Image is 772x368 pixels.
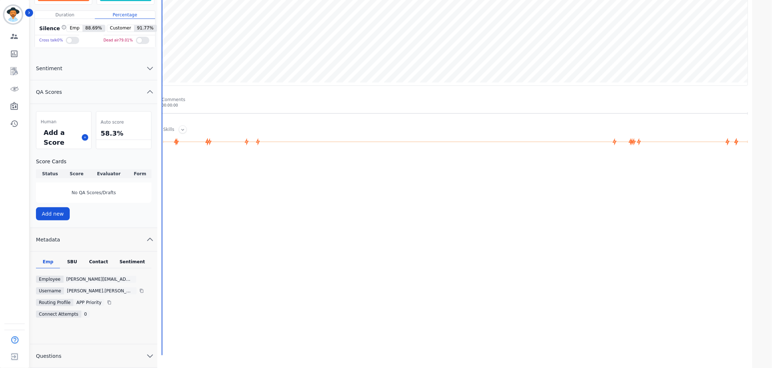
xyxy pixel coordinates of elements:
img: Bordered avatar [4,6,22,23]
span: Human [41,119,56,125]
svg: chevron up [146,235,154,244]
span: Customer [107,25,134,32]
th: Form [129,169,151,178]
button: Add new [36,207,70,220]
button: Questions chevron down [30,344,157,368]
div: Cross talk 0 % [39,35,63,46]
button: Metadata chevron up [30,228,157,252]
span: Questions [30,352,67,360]
button: Sentiment chevron down [30,57,157,80]
h3: Score Cards [36,158,151,165]
svg: chevron up [146,88,154,96]
span: Emp [67,25,82,32]
svg: chevron down [146,352,154,360]
span: 88.69 % [82,25,105,32]
div: No QA Scores/Drafts [36,183,151,203]
div: Contact [84,259,113,268]
div: Comments [162,97,748,103]
th: Score [64,169,89,178]
div: Silence [38,25,66,32]
div: 00:00:00 [162,103,748,108]
div: Routing Profile [36,299,73,306]
th: Status [36,169,64,178]
div: Add a Score [42,126,79,149]
div: SBU [60,259,84,268]
div: Sentiment [113,259,151,268]
span: Metadata [30,236,66,243]
div: Dead air 79.01 % [104,35,133,46]
span: QA Scores [30,88,68,96]
div: 0 [81,311,90,318]
span: Sentiment [30,65,68,72]
th: Evaluator [89,169,129,178]
div: 58.3% [99,127,148,140]
div: Username [36,287,64,295]
div: Skills [163,127,174,133]
div: Emp [36,259,60,268]
div: Duration [35,11,95,19]
div: Connect Attempts [36,311,81,318]
div: [PERSON_NAME].[PERSON_NAME]@permaplate.com099204e2-51b3-11ee-843c-709685a97063 [64,287,137,295]
div: Employee [36,276,63,283]
span: 91.77 % [134,25,157,32]
div: Percentage [95,11,155,19]
div: APP Priority [73,299,104,306]
button: QA Scores chevron up [30,80,157,104]
svg: chevron down [146,64,154,73]
div: Auto score [99,117,148,127]
div: [PERSON_NAME][EMAIL_ADDRESS][PERSON_NAME][DOMAIN_NAME] [64,276,136,283]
